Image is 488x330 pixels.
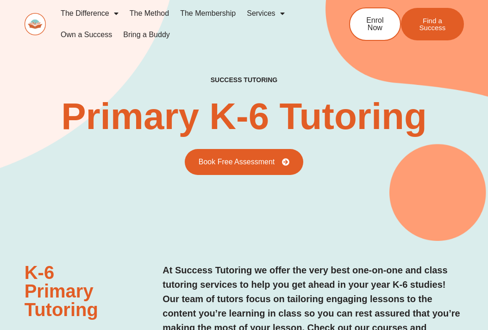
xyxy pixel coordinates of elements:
a: Services [241,3,290,24]
span: Book Free Assessment [199,158,275,166]
a: The Membership [175,3,241,24]
nav: Menu [55,3,324,45]
span: Enrol Now [364,17,386,32]
a: Find a Success [401,8,464,40]
a: The Difference [55,3,124,24]
a: The Method [124,3,175,24]
a: Bring a Buddy [118,24,175,45]
h4: success tutoring [211,76,277,84]
a: Book Free Assessment [185,149,304,175]
h3: K-6 Primary Tutoring [25,263,154,319]
span: Find a Success [415,17,450,31]
a: Own a Success [55,24,118,45]
a: Enrol Now [349,7,401,41]
h2: Primary K-6 Tutoring [61,98,427,135]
